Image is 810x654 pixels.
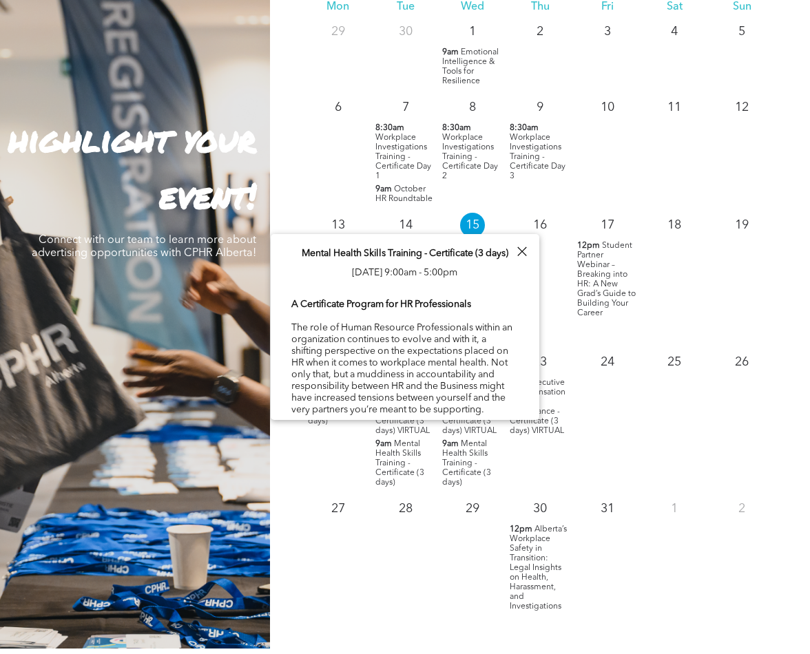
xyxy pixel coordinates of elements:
p: 29 [460,496,485,521]
div: Fri [574,1,641,14]
p: 2 [729,496,754,521]
span: Emotional Intelligence & Tools for Resilience [442,48,499,85]
p: 12 [729,95,754,120]
span: 9am [442,439,459,449]
span: Workplace Investigations Training - Certificate Day 1 [375,134,431,180]
span: 8:30am [510,123,539,133]
span: Mental Health Skills Training - Certificate (3 days) [302,249,508,258]
p: 10 [595,95,620,120]
p: 6 [326,95,351,120]
span: Student Partner Webinar – Breaking into HR: A New Grad’s Guide to Building Your Career [577,242,636,317]
p: 31 [595,496,620,521]
div: Mon [304,1,372,14]
div: Wed [439,1,506,14]
span: Mental Health Skills Training - Certificate (3 days) [375,440,424,487]
p: 25 [662,350,687,375]
p: 28 [393,496,418,521]
p: 11 [662,95,687,120]
p: 3 [595,19,620,44]
span: Mental Health Skills Training - Certificate (3 days) [442,440,491,487]
p: 27 [326,496,351,521]
span: 9am [375,184,392,194]
p: 4 [662,19,687,44]
p: 14 [393,213,418,238]
p: 23 [528,350,552,375]
p: 17 [595,213,620,238]
div: Sun [708,1,776,14]
span: 9am [442,48,459,57]
p: 16 [528,213,552,238]
p: 7 [393,95,418,120]
b: A Certificate Program for HR Professionals [291,299,471,309]
span: 12pm [510,525,532,534]
div: Tue [372,1,439,14]
div: Sat [641,1,709,14]
p: 18 [662,213,687,238]
p: 24 [595,350,620,375]
span: October HR Roundtable [375,185,433,203]
span: Workplace Investigations Training - Certificate Day 3 [510,134,565,180]
span: 8:30am [375,123,404,133]
span: [DATE] 9:00am - 5:00pm [352,268,457,277]
p: 30 [393,19,418,44]
strong: highlight your event! [8,114,256,220]
p: 1 [460,19,485,44]
span: 9am [375,439,392,449]
p: 30 [528,496,552,521]
p: 15 [460,213,485,238]
p: 5 [729,19,754,44]
span: 8:30am [442,123,471,133]
span: Alberta’s Workplace Safety in Transition: Legal Insights on Health, Harassment, and Investigations [510,525,567,611]
p: 26 [729,350,754,375]
div: Thu [506,1,574,14]
p: 29 [326,19,351,44]
p: 8 [460,95,485,120]
p: 9 [528,95,552,120]
span: Connect with our team to learn more about advertising opportunities with CPHR Alberta! [32,235,256,259]
p: 1 [662,496,687,521]
p: 2 [528,19,552,44]
p: 19 [729,213,754,238]
p: 13 [326,213,351,238]
span: Workplace Investigations Training - Certificate Day 2 [442,134,498,180]
span: 12pm [577,241,600,251]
